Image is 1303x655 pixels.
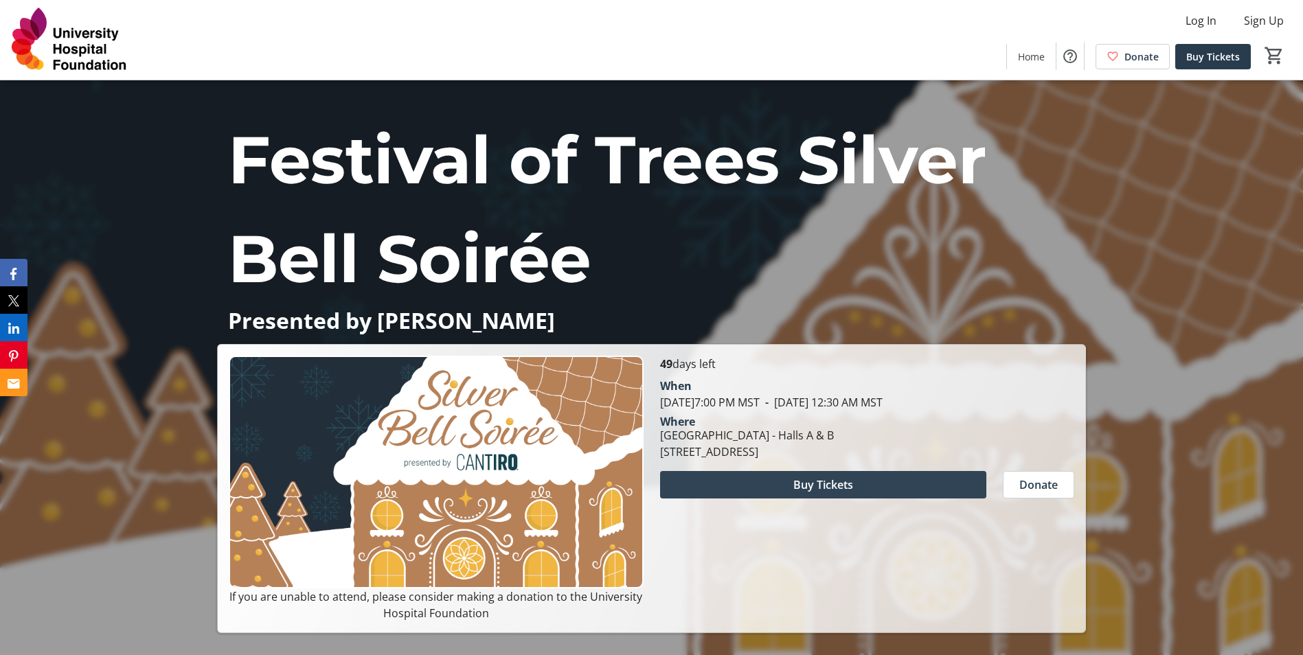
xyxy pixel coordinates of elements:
button: Log In [1175,10,1227,32]
a: Home [1007,44,1056,69]
span: Donate [1124,49,1159,64]
p: Presented by [PERSON_NAME] [228,308,1075,332]
button: Help [1056,43,1084,70]
div: [STREET_ADDRESS] [660,444,834,460]
span: [DATE] 7:00 PM MST [660,395,760,410]
p: days left [660,356,1074,372]
div: When [660,378,692,394]
p: If you are unable to attend, please consider making a donation to the University Hospital Foundation [229,588,643,621]
span: [DATE] 12:30 AM MST [760,395,883,410]
button: Cart [1262,43,1287,68]
a: Buy Tickets [1175,44,1251,69]
span: Festival of Trees Silver Bell Soirée [228,119,986,299]
span: - [760,395,774,410]
a: Donate [1096,44,1170,69]
span: Buy Tickets [1186,49,1240,64]
img: University Hospital Foundation's Logo [8,5,131,74]
span: 49 [660,356,672,371]
button: Buy Tickets [660,471,986,498]
div: Where [660,416,695,427]
span: Donate [1019,476,1058,493]
span: Buy Tickets [793,476,853,493]
span: Sign Up [1244,12,1284,29]
div: [GEOGRAPHIC_DATA] - Halls A & B [660,427,834,444]
img: Campaign CTA Media Photo [229,356,643,588]
button: Donate [1003,471,1074,498]
span: Log In [1186,12,1216,29]
span: Home [1018,49,1045,64]
button: Sign Up [1233,10,1295,32]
